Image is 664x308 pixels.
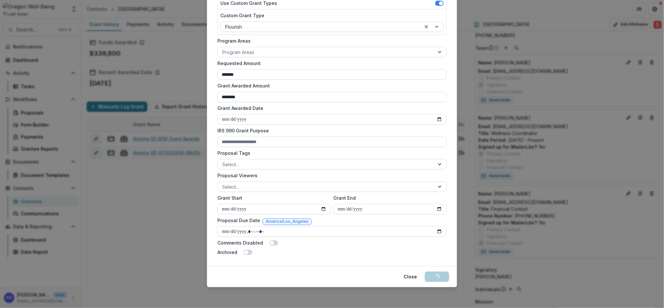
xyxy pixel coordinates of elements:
[220,12,440,19] label: Custom Grant Type
[217,150,443,156] label: Proposal Tags
[217,172,443,179] label: Proposal Viewers
[217,82,443,89] label: Grant Awarded Amount
[217,249,237,256] label: Archived
[217,194,327,201] label: Grant Start
[217,105,443,112] label: Grant Awarded Date
[422,23,430,31] div: Clear selected options
[333,194,443,201] label: Grant End
[217,37,443,44] label: Program Areas
[217,127,443,134] label: IRS 990 Grant Purpose
[400,272,421,282] button: Close
[266,219,309,224] span: America/Los_Angeles
[217,60,443,67] label: Requested Amount
[217,217,260,224] label: Proposal Due Date
[217,239,263,246] label: Comments Disabled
